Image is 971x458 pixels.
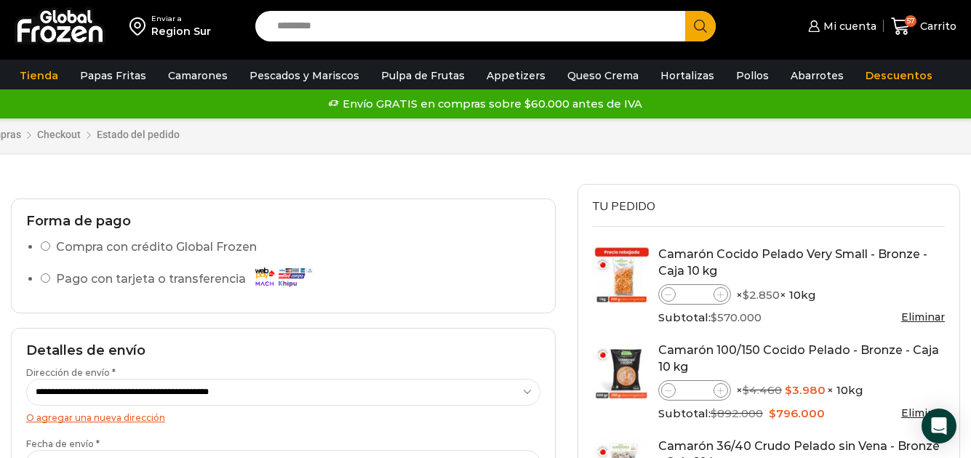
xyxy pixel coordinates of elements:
[804,12,876,41] a: Mi cuenta
[729,62,776,89] a: Pollos
[658,380,945,401] div: × × 10kg
[901,310,945,324] a: Eliminar
[711,406,717,420] span: $
[783,62,851,89] a: Abarrotes
[785,383,826,397] bdi: 3.980
[26,379,540,406] select: Dirección de envío *
[56,267,320,292] label: Pago con tarjeta o transferencia
[820,19,876,33] span: Mi cuenta
[658,343,939,374] a: Camarón 100/150 Cocido Pelado - Bronze - Caja 10 kg
[658,247,927,278] a: Camarón Cocido Pelado Very Small - Bronze - Caja 10 kg
[151,24,211,39] div: Region Sur
[73,62,153,89] a: Papas Fritas
[685,11,716,41] button: Search button
[26,343,540,359] h2: Detalles de envío
[26,214,540,230] h2: Forma de pago
[653,62,722,89] a: Hortalizas
[242,62,367,89] a: Pescados y Mariscos
[743,288,780,302] bdi: 2.850
[26,412,165,423] a: O agregar una nueva dirección
[676,286,714,303] input: Product quantity
[858,62,940,89] a: Descuentos
[161,62,235,89] a: Camarones
[769,406,825,420] bdi: 796.000
[905,15,916,27] span: 57
[916,19,956,33] span: Carrito
[711,406,763,420] bdi: 892.000
[901,406,945,419] a: Eliminar
[711,310,762,324] bdi: 570.000
[129,14,151,39] img: address-field-icon.svg
[479,62,553,89] a: Appetizers
[560,62,646,89] a: Queso Crema
[658,284,945,305] div: × × 10kg
[922,409,956,443] div: Open Intercom Messenger
[658,406,945,422] div: Subtotal:
[593,198,655,214] span: Tu pedido
[151,14,211,24] div: Enviar a
[891,9,956,44] a: 57 Carrito
[769,406,776,420] span: $
[711,310,717,324] span: $
[743,288,749,302] span: $
[374,62,472,89] a: Pulpa de Frutas
[743,383,749,397] span: $
[676,382,714,399] input: Product quantity
[658,310,945,326] div: Subtotal:
[26,366,540,406] label: Dirección de envío *
[785,383,792,397] span: $
[743,383,782,397] bdi: 4.460
[12,62,65,89] a: Tienda
[250,264,316,289] img: Pago con tarjeta o transferencia
[56,237,257,258] label: Compra con crédito Global Frozen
